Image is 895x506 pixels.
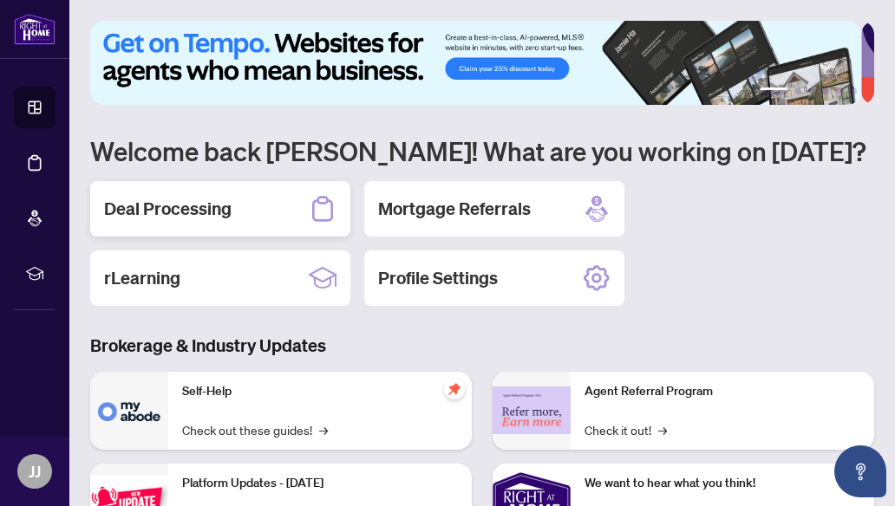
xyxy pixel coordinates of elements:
[794,88,801,94] button: 2
[658,420,667,439] span: →
[182,420,328,439] a: Check out these guides!→
[104,266,180,290] h2: rLearning
[585,420,667,439] a: Check it out!→
[90,334,874,358] h3: Brokerage & Industry Updates
[90,372,168,450] img: Self-Help
[29,459,41,483] span: JJ
[822,88,829,94] button: 4
[834,445,886,497] button: Open asap
[104,197,232,221] h2: Deal Processing
[836,88,843,94] button: 5
[14,13,56,45] img: logo
[585,474,860,493] p: We want to hear what you think!
[182,474,458,493] p: Platform Updates - [DATE]
[808,88,815,94] button: 3
[760,88,787,94] button: 1
[182,382,458,401] p: Self-Help
[378,197,531,221] h2: Mortgage Referrals
[90,134,874,167] h1: Welcome back [PERSON_NAME]! What are you working on [DATE]?
[585,382,860,401] p: Agent Referral Program
[444,379,465,399] span: pushpin
[850,88,857,94] button: 6
[90,21,861,105] img: Slide 0
[319,420,328,439] span: →
[378,266,498,290] h2: Profile Settings
[493,386,571,434] img: Agent Referral Program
